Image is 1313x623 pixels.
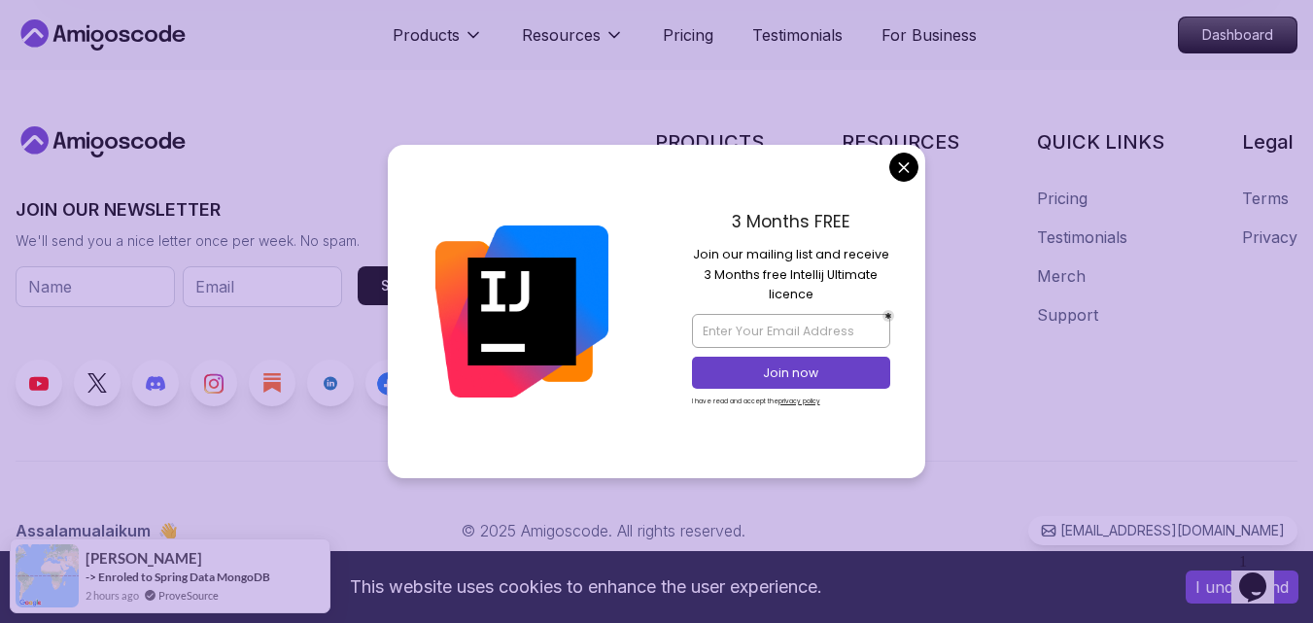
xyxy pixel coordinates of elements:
[522,23,601,47] p: Resources
[249,360,295,406] a: Blog link
[307,360,354,406] a: LinkedIn link
[183,266,342,307] input: Email
[86,587,139,604] span: 2 hours ago
[158,587,219,604] a: ProveSource
[358,266,451,305] button: Submit
[393,23,483,62] button: Products
[881,23,977,47] a: For Business
[663,23,713,47] a: Pricing
[15,566,1157,608] div: This website uses cookies to enhance the user experience.
[462,519,745,542] p: © 2025 Amigoscode. All rights reserved.
[98,570,270,584] a: Enroled to Spring Data MongoDB
[16,231,451,251] p: We'll send you a nice letter once per week. No spam.
[1242,187,1289,210] a: Terms
[132,360,179,406] a: Discord link
[74,360,121,406] a: Twitter link
[86,570,96,584] span: ->
[393,23,460,47] p: Products
[1231,545,1294,604] iframe: chat widget
[1186,571,1298,604] button: Accept cookies
[1037,225,1127,249] a: Testimonials
[1037,303,1098,327] a: Support
[190,360,237,406] a: Instagram link
[381,276,428,295] div: Submit
[16,266,175,307] input: Name
[1037,128,1164,156] h3: QUICK LINKS
[1028,516,1297,545] a: [EMAIL_ADDRESS][DOMAIN_NAME]
[752,23,843,47] a: Testimonials
[16,196,451,224] h3: JOIN OUR NEWSLETTER
[155,516,184,546] span: 👋
[1242,128,1297,156] h3: Legal
[1060,521,1285,540] p: [EMAIL_ADDRESS][DOMAIN_NAME]
[522,23,624,62] button: Resources
[16,360,62,406] a: Youtube link
[1242,225,1297,249] a: Privacy
[655,128,764,156] h3: PRODUCTS
[1037,187,1088,210] a: Pricing
[1178,17,1297,53] a: Dashboard
[1037,264,1086,288] a: Merch
[1179,17,1296,52] p: Dashboard
[86,550,202,567] span: [PERSON_NAME]
[16,544,79,607] img: provesource social proof notification image
[16,519,178,542] p: Assalamualaikum
[365,360,412,406] a: Facebook link
[842,128,959,156] h3: RESOURCES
